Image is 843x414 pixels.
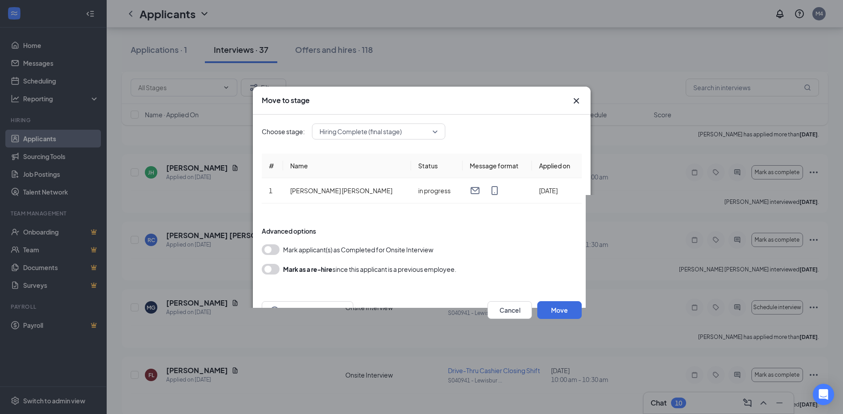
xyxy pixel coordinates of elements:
button: Close [571,96,582,106]
th: Name [283,154,411,178]
th: Message format [462,154,531,178]
td: [DATE] [531,178,581,203]
button: Cancel [487,301,532,319]
svg: Email [469,185,480,196]
th: # [262,154,283,178]
svg: Cross [571,96,582,106]
span: Mark applicant(s) as Completed for Onsite Interview [283,244,433,255]
span: 1 [269,187,272,195]
div: Open Intercom Messenger [813,384,834,405]
th: Status [411,154,462,178]
svg: Eye [269,305,280,315]
button: Move [537,301,582,319]
h3: Move to stage [262,96,310,105]
span: Hiring Complete (final stage) [320,125,402,138]
div: Advanced options [262,227,582,235]
span: Choose stage: [262,127,305,136]
svg: MobileSms [489,185,499,196]
b: Mark as a re-hire [283,265,332,273]
button: EyePreview notification [262,301,353,319]
div: since this applicant is a previous employee. [283,264,456,275]
th: Applied on [531,154,581,178]
td: in progress [411,178,462,203]
td: [PERSON_NAME] [PERSON_NAME] [283,178,411,203]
